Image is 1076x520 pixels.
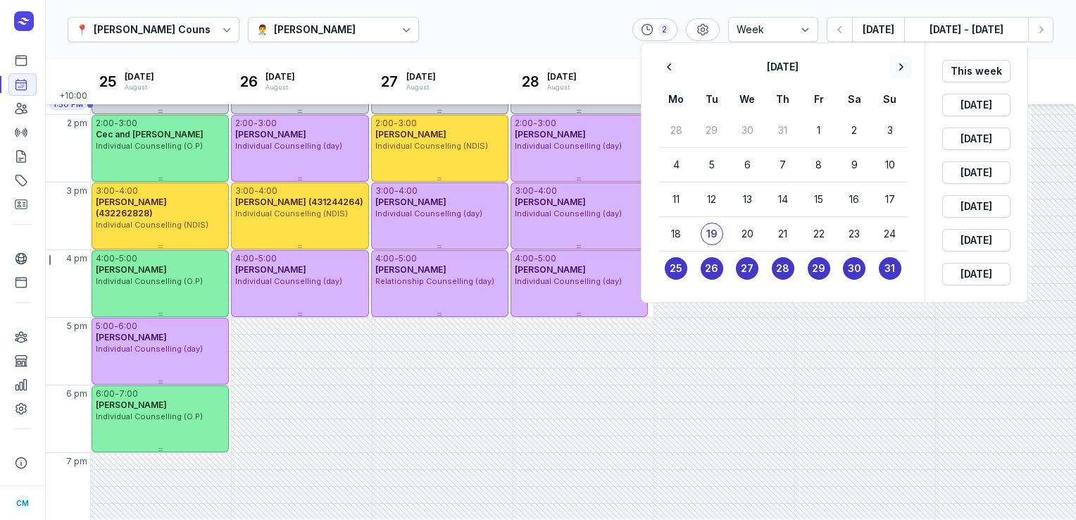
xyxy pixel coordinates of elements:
[812,261,825,276] time: 29
[780,158,786,172] time: 7
[879,119,901,142] button: 3
[951,198,1002,215] span: [DATE]
[942,94,1011,116] button: [DATE]
[879,223,901,245] button: 24
[744,158,751,172] time: 6
[849,192,859,206] time: 16
[801,91,837,108] div: Fr
[951,232,1002,249] span: [DATE]
[665,188,687,211] button: 11
[742,123,753,137] time: 30
[778,123,787,137] time: 31
[736,257,758,280] button: 27
[672,192,680,206] time: 11
[778,192,788,206] time: 14
[942,263,1011,285] button: [DATE]
[765,91,801,108] div: Th
[884,227,896,241] time: 24
[706,227,718,241] time: 19
[736,119,758,142] button: 30
[707,192,716,206] time: 12
[681,60,884,74] h2: [DATE]
[701,154,723,176] button: 5
[814,192,823,206] time: 15
[879,257,901,280] button: 31
[872,91,908,108] div: Su
[743,192,752,206] time: 13
[658,91,694,108] div: Mo
[843,119,865,142] button: 2
[736,223,758,245] button: 20
[843,223,865,245] button: 23
[843,188,865,211] button: 16
[879,154,901,176] button: 10
[942,60,1011,82] button: This week
[665,223,687,245] button: 18
[837,91,872,108] div: Sa
[884,261,895,276] time: 31
[772,119,794,142] button: 31
[709,158,715,172] time: 5
[942,161,1011,184] button: [DATE]
[808,188,830,211] button: 15
[778,227,787,241] time: 21
[736,154,758,176] button: 6
[742,227,753,241] time: 20
[942,195,1011,218] button: [DATE]
[808,119,830,142] button: 1
[942,229,1011,252] button: [DATE]
[701,119,723,142] button: 29
[843,257,865,280] button: 30
[736,188,758,211] button: 13
[851,158,858,172] time: 9
[843,154,865,176] button: 9
[951,164,1002,181] span: [DATE]
[694,91,730,108] div: Tu
[701,257,723,280] button: 26
[772,257,794,280] button: 28
[887,123,893,137] time: 3
[851,123,857,137] time: 2
[741,261,753,276] time: 27
[705,261,718,276] time: 26
[776,261,789,276] time: 28
[670,123,682,137] time: 28
[951,97,1002,113] span: [DATE]
[813,227,825,241] time: 22
[951,266,1002,283] span: [DATE]
[665,154,687,176] button: 4
[772,154,794,176] button: 7
[772,188,794,211] button: 14
[815,158,822,172] time: 8
[808,257,830,280] button: 29
[673,158,680,172] time: 4
[885,158,895,172] time: 10
[951,130,1002,147] span: [DATE]
[885,192,895,206] time: 17
[772,223,794,245] button: 21
[701,223,723,245] button: 19
[951,63,1002,80] span: This week
[670,261,682,276] time: 25
[848,261,861,276] time: 30
[817,123,820,137] time: 1
[942,128,1011,150] button: [DATE]
[701,188,723,211] button: 12
[671,227,681,241] time: 18
[808,223,830,245] button: 22
[849,227,860,241] time: 23
[706,123,718,137] time: 29
[808,154,830,176] button: 8
[665,257,687,280] button: 25
[879,188,901,211] button: 17
[730,91,765,108] div: We
[665,119,687,142] button: 28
